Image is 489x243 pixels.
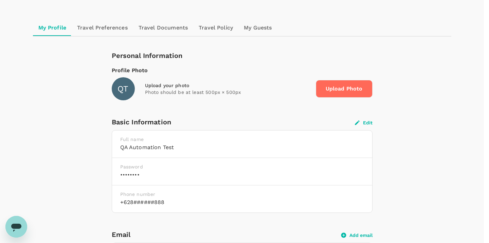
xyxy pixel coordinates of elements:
[341,232,373,238] button: Add email
[120,170,364,180] h6: ••••••••
[112,66,373,75] div: Profile Photo
[72,20,133,36] a: Travel Preferences
[5,216,27,238] iframe: Button to launch messaging window
[120,143,364,152] h6: QA Automation Test
[112,117,355,127] div: Basic Information
[120,198,364,207] h6: +628######888
[120,136,364,143] p: Full name
[238,20,277,36] a: My Guests
[355,120,373,126] button: Edit
[145,82,310,89] div: Upload your photo
[112,77,135,100] div: QT
[145,89,310,96] p: Photo should be at least 500px × 500px
[316,80,373,98] span: Upload Photo
[120,191,364,198] p: Phone number
[193,20,238,36] a: Travel Policy
[120,163,364,170] p: Password
[112,229,341,240] h6: Email
[33,20,72,36] a: My Profile
[133,20,193,36] a: Travel Documents
[112,50,373,61] div: Personal Information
